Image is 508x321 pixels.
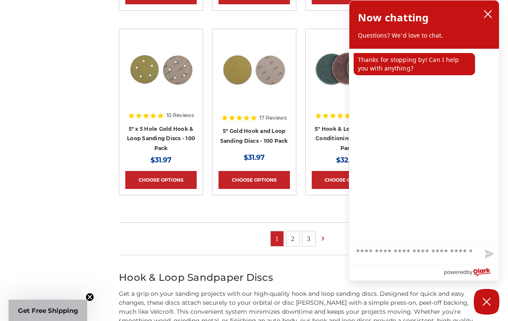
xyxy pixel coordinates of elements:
[119,270,482,285] h2: Hook & Loop Sandpaper Discs
[312,35,383,106] a: 5 inch surface conditioning discs
[336,156,358,164] span: $32.43
[444,267,466,277] span: powered
[474,289,499,315] button: Close Chatbox
[220,128,288,144] a: 5" Gold Hook and Loop Sanding Discs - 100 Pack
[271,231,284,246] a: 1
[467,267,473,277] span: by
[219,171,290,189] a: Choose Options
[260,115,287,121] span: 17 Reviews
[315,126,380,151] a: 5" Hook & Loop Surface Conditioning Discs - 10 Pack
[219,35,290,106] a: gold hook & loop sanding disc stack
[349,49,499,241] div: chat
[125,171,197,189] a: Choose Options
[302,231,315,246] a: 3
[444,265,499,280] a: Powered by Olark
[354,53,475,75] p: Thanks for stopping by! Can I help you with anything?
[86,293,94,301] button: Close teaser
[18,306,78,315] span: Get Free Shipping
[166,113,194,118] span: 10 Reviews
[220,35,288,103] img: gold hook & loop sanding disc stack
[313,35,381,103] img: 5 inch surface conditioning discs
[358,9,428,26] h2: Now chatting
[244,153,265,162] span: $31.97
[286,231,299,246] a: 2
[9,300,87,321] div: Get Free ShippingClose teaser
[151,156,171,164] span: $31.97
[125,35,197,106] a: 5 inch 5 hole hook and loop sanding disc
[358,31,490,40] p: Questions? We'd love to chat.
[312,171,383,189] a: Choose Options
[481,8,495,21] button: close chatbox
[127,35,195,103] img: 5 inch 5 hole hook and loop sanding disc
[478,244,499,264] button: Send message
[127,126,195,151] a: 5" x 5 Hole Gold Hook & Loop Sanding Discs - 100 Pack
